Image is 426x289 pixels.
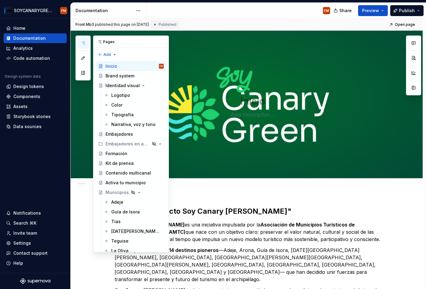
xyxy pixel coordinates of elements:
a: La Oliva [102,246,166,256]
div: Settings [13,240,31,246]
div: [DATE][PERSON_NAME] de Abona [111,228,161,234]
button: Help [4,258,67,268]
a: Data sources [4,122,67,131]
div: Embajadores en acción [96,139,166,149]
div: FM [160,63,163,69]
div: Contenido multicanal [106,170,151,176]
button: SOYCANARYGREENFM [1,4,69,17]
a: Tipografía [102,110,166,120]
a: Formación [96,149,166,158]
a: Analytics [4,43,67,53]
a: Adeje [102,197,166,207]
button: Preview [358,5,388,16]
h2: Qué es el proyecto Soy Canary [PERSON_NAME]" [115,206,394,216]
a: Identidad visual [96,81,166,90]
div: Identidad visual [106,83,140,89]
div: Home [13,25,25,31]
div: Kit de prensa [106,160,134,166]
button: Add [96,50,119,59]
div: SOYCANARYGREEN [14,8,53,14]
p: es una iniciativa impulsada por la que nace con un objetivo claro: preservar el valor natural, cu... [115,221,394,243]
span: Open page [395,22,415,27]
a: Brand system [96,71,166,81]
div: Documentation [75,8,133,14]
div: Design system data [5,74,41,79]
a: Assets [4,102,67,111]
a: Teguise [102,236,166,246]
div: Pages [93,36,169,48]
button: Publish [390,5,424,16]
div: Search ⌘K [13,220,36,226]
textarea: Inicio [138,94,367,109]
span: Published [159,22,176,27]
div: Documentation [13,35,46,41]
a: Color [102,100,166,110]
a: InicioFM [96,61,166,71]
div: Notifications [13,210,41,216]
div: Brand system [106,73,134,79]
img: cb4637db-e7ba-439a-b7a7-bb3932b880a6.png [4,7,12,14]
a: Documentation [4,33,67,43]
a: Contenido multicanal [96,168,166,178]
button: Contact support [4,248,67,258]
span: Front Mb3 [75,22,94,27]
div: published this page on [DATE] [95,22,149,27]
div: Contact support [13,250,48,256]
a: Invite team [4,228,67,238]
div: Activa tu municipio [106,180,146,186]
div: Color [111,102,122,108]
button: Notifications [4,208,67,218]
a: Narrativa, voz y tono [102,120,166,129]
a: Home [4,23,67,33]
div: Invite team [13,230,37,236]
div: Analytics [13,45,33,51]
div: Municipios [106,189,129,195]
div: Help [13,260,23,266]
a: Settings [4,238,67,248]
a: Guía de Isora [102,207,166,217]
div: FM [324,8,329,13]
div: FM [61,8,66,13]
div: Storybook stories [13,114,51,120]
div: Embajadores [106,131,133,137]
svg: Supernova Logo [20,278,50,284]
div: Formación [106,151,127,157]
a: [DATE][PERSON_NAME] de Abona [102,226,166,236]
div: Data sources [13,124,42,130]
a: Tías [102,217,166,226]
a: Logotipo [102,90,166,100]
span: Preview [362,8,379,14]
div: Assets [13,104,28,110]
a: Open page [387,20,418,29]
a: Kit de prensa [96,158,166,168]
div: Design tokens [13,83,44,90]
div: Teguise [111,238,129,244]
div: Tipografía [111,112,134,118]
div: Logotipo [111,92,130,98]
button: Search ⌘K [4,218,67,228]
a: Storybook stories [4,112,67,121]
div: Tías [111,219,121,225]
a: Code automation [4,53,67,63]
div: Narrativa, voz y tono [111,121,156,127]
span: Publish [399,8,415,14]
span: Share [339,8,352,14]
p: Esta propuesta reúne a —Adeje, Arona, Guía de Isora, [DATE][GEOGRAPHIC_DATA][PERSON_NAME], [GEOGR... [115,246,394,283]
strong: 14 destinos pioneros [169,247,219,253]
a: Municipios [96,188,166,197]
a: Embajadores [96,129,166,139]
a: Activa tu municipio [96,178,166,188]
button: Share [330,5,356,16]
div: Code automation [13,55,50,61]
span: Add [103,52,111,57]
div: La Oliva [111,248,129,254]
div: Inicio [106,63,117,69]
div: Guía de Isora [111,209,140,215]
a: Components [4,92,67,101]
a: Design tokens [4,82,67,91]
div: Embajadores en acción [106,141,150,147]
div: Adeje [111,199,123,205]
div: Components [13,93,40,100]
